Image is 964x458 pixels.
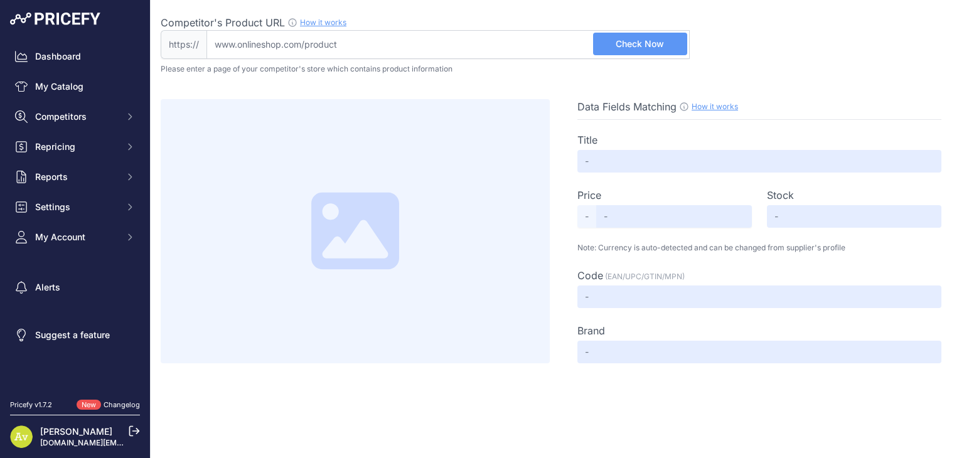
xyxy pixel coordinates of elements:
a: How it works [692,102,738,111]
input: - [596,205,752,228]
label: Brand [577,323,605,338]
label: Title [577,132,597,147]
p: Note: Currency is auto-detected and can be changed from supplier's profile [577,243,941,253]
input: - [577,341,941,363]
button: Reports [10,166,140,188]
a: Suggest a feature [10,324,140,346]
img: Pricefy Logo [10,13,100,25]
input: www.onlineshop.com/product [206,30,690,59]
button: Repricing [10,136,140,158]
input: - [767,205,941,228]
a: [PERSON_NAME] [40,426,112,437]
span: Code [577,269,603,282]
button: Settings [10,196,140,218]
label: Price [577,188,601,203]
span: My Account [35,231,117,243]
span: - [577,205,596,228]
span: Check Now [616,38,664,50]
span: Reports [35,171,117,183]
a: My Catalog [10,75,140,98]
span: Competitor's Product URL [161,16,285,29]
a: Changelog [104,400,140,409]
p: Please enter a page of your competitor's store which contains product information [161,64,954,74]
label: Stock [767,188,794,203]
span: (EAN/UPC/GTIN/MPN) [605,272,685,281]
button: Check Now [593,33,687,55]
span: https:// [161,30,206,59]
nav: Sidebar [10,45,140,385]
button: Competitors [10,105,140,128]
a: Dashboard [10,45,140,68]
div: Pricefy v1.7.2 [10,400,52,410]
input: - [577,150,941,173]
a: Alerts [10,276,140,299]
span: Competitors [35,110,117,123]
span: Settings [35,201,117,213]
button: My Account [10,226,140,248]
a: [DOMAIN_NAME][EMAIL_ADDRESS][DOMAIN_NAME] [40,438,234,447]
input: - [577,285,941,308]
span: Data Fields Matching [577,100,677,113]
a: How it works [300,18,346,27]
span: Repricing [35,141,117,153]
span: New [77,400,101,410]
